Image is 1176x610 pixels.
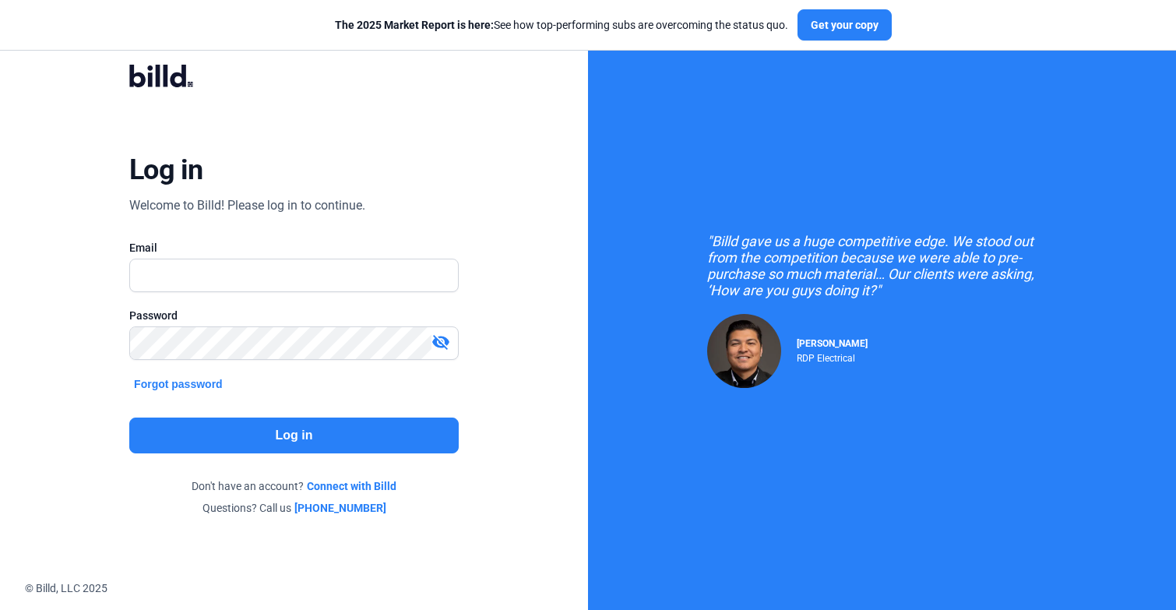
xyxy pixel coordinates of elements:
[129,418,459,453] button: Log in
[431,333,450,351] mat-icon: visibility_off
[129,478,459,494] div: Don't have an account?
[797,9,892,41] button: Get your copy
[707,314,781,388] img: Raul Pacheco
[797,349,868,364] div: RDP Electrical
[307,478,396,494] a: Connect with Billd
[129,240,459,256] div: Email
[707,233,1058,298] div: "Billd gave us a huge competitive edge. We stood out from the competition because we were able to...
[129,308,459,323] div: Password
[797,338,868,349] span: [PERSON_NAME]
[335,17,788,33] div: See how top-performing subs are overcoming the status quo.
[129,500,459,516] div: Questions? Call us
[129,376,227,393] button: Forgot password
[335,19,494,31] span: The 2025 Market Report is here:
[294,500,386,516] a: [PHONE_NUMBER]
[129,196,365,215] div: Welcome to Billd! Please log in to continue.
[129,153,203,187] div: Log in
